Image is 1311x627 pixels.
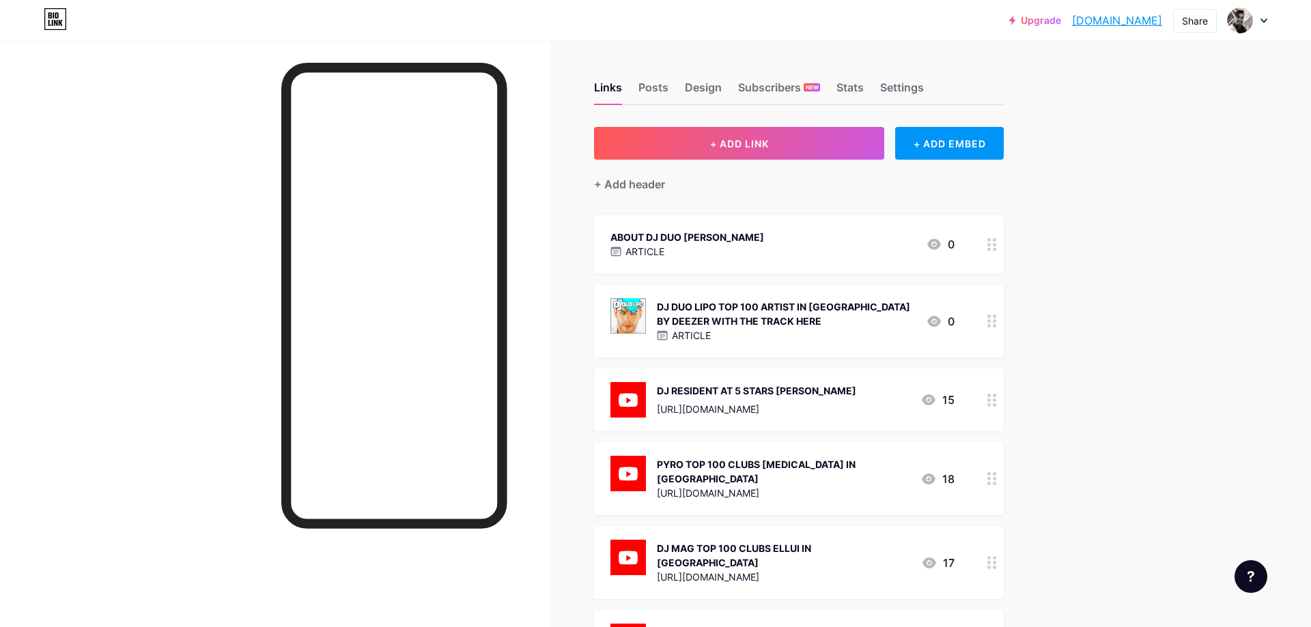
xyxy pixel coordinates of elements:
div: 0 [926,236,955,252]
img: djduolipo [1227,8,1253,33]
img: DJ DUO LIPO TOP 100 ARTIST IN UK BY DEEZER WITH THE TRACK HERE [610,298,646,334]
div: DJ RESIDENT AT 5 STARS [PERSON_NAME] [657,383,856,398]
div: 15 [920,392,955,408]
img: DJ MAG TOP 100 CLUBS ELLUI IN SEOUL [610,540,646,575]
a: [DOMAIN_NAME] [1072,12,1162,29]
div: + ADD EMBED [895,127,1004,160]
p: ARTICLE [672,328,711,342]
div: Links [594,79,622,104]
span: + ADD LINK [710,138,769,149]
div: Stats [836,79,864,104]
div: 17 [921,555,955,571]
p: ARTICLE [625,244,664,259]
a: Upgrade [1009,15,1061,26]
div: PYRO TOP 100 CLUBS [MEDICAL_DATA] IN [GEOGRAPHIC_DATA] [657,457,910,486]
div: ABOUT DJ DUO [PERSON_NAME] [610,230,764,244]
div: 18 [920,471,955,487]
div: Subscribers [738,79,820,104]
div: DJ DUO LIPO TOP 100 ARTIST IN [GEOGRAPHIC_DATA] BY DEEZER WITH THE TRACK HERE [657,300,915,328]
div: Settings [880,79,924,104]
div: [URL][DOMAIN_NAME] [657,486,910,500]
span: NEW [806,83,819,91]
div: + Add header [594,176,665,192]
div: DJ MAG TOP 100 CLUBS ELLUI IN [GEOGRAPHIC_DATA] [657,541,910,570]
div: [URL][DOMAIN_NAME] [657,402,856,416]
div: Share [1182,14,1208,28]
button: + ADD LINK [594,127,884,160]
div: Posts [638,79,668,104]
div: Design [685,79,722,104]
div: 0 [926,313,955,330]
img: DJ RESIDENT AT 5 STARS FAIRMONT CHENGDU [610,382,646,418]
img: PYRO TOP 100 CLUBS MUSE IN CHINA [610,456,646,491]
div: [URL][DOMAIN_NAME] [657,570,910,584]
